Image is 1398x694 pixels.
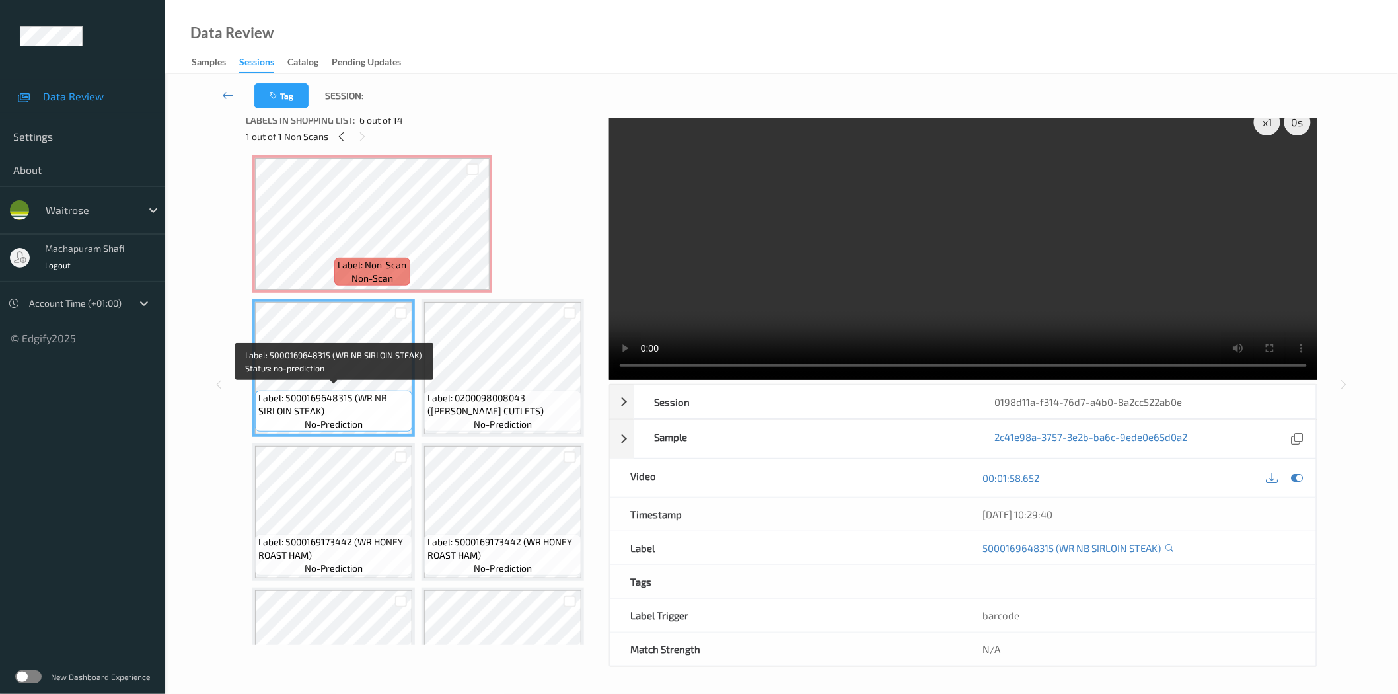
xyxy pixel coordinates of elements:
a: Catalog [287,54,332,72]
span: non-scan [351,272,393,285]
button: Tag [254,83,309,108]
span: Label: 5000169173442 (WR HONEY ROAST HAM) [258,535,409,562]
span: no-prediction [305,562,363,575]
div: Samples [192,56,226,72]
div: barcode [963,599,1316,632]
a: 5000169648315 (WR NB SIRLOIN STEAK) [983,541,1161,555]
div: Tags [610,565,963,598]
a: Pending Updates [332,54,414,72]
span: Label: Non-Scan [338,258,407,272]
a: Sessions [239,54,287,73]
div: 1 out of 1 Non Scans [246,128,600,145]
div: N/A [963,633,1316,666]
span: Labels in shopping list: [246,114,355,127]
a: 00:01:58.652 [983,471,1040,484]
div: Timestamp [610,498,963,531]
span: Session: [325,89,363,102]
span: Label: 5000169173442 (WR HONEY ROAST HAM) [427,535,578,562]
a: Samples [192,54,239,72]
div: Session [634,385,975,418]
div: Session0198d11a-f314-76d7-a4b0-8a2cc522ab0e [610,385,1317,419]
div: Sample [634,420,975,458]
span: no-prediction [305,418,363,431]
span: 6 out of 14 [359,114,403,127]
div: 0 s [1284,109,1311,135]
div: Label Trigger [610,599,963,632]
div: 0198d11a-f314-76d7-a4b0-8a2cc522ab0e [975,385,1316,418]
div: Label [610,531,963,564]
div: Video [610,459,963,497]
div: x 1 [1254,109,1280,135]
span: no-prediction [474,562,532,575]
span: Label: 0200098008043 ([PERSON_NAME] CUTLETS) [427,391,578,418]
div: Data Review [190,26,274,40]
div: Sessions [239,56,274,73]
div: Pending Updates [332,56,401,72]
div: Match Strength [610,633,963,666]
div: Catalog [287,56,318,72]
span: Label: 5000169648315 (WR NB SIRLOIN STEAK) [258,391,409,418]
span: no-prediction [474,418,532,431]
a: 2c41e98a-3757-3e2b-ba6c-9ede0e65d0a2 [995,430,1188,448]
div: Sample2c41e98a-3757-3e2b-ba6c-9ede0e65d0a2 [610,420,1317,459]
div: [DATE] 10:29:40 [983,508,1296,521]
